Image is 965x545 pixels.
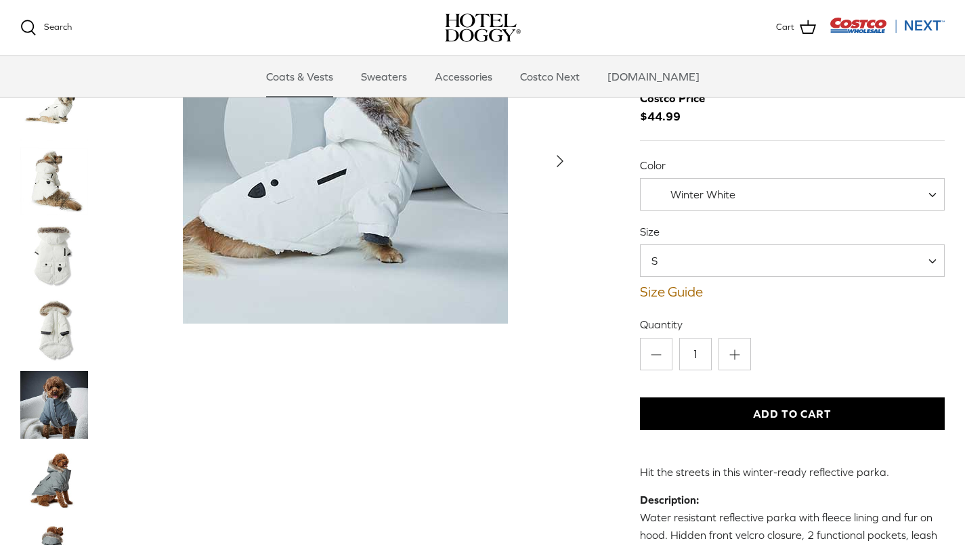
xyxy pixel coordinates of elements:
a: Thumbnail Link [20,148,88,215]
label: Quantity [640,317,945,332]
a: Sweaters [349,56,419,97]
a: Thumbnail Link [20,73,88,141]
span: Cart [776,20,794,35]
img: hoteldoggycom [445,14,521,42]
a: Visit Costco Next [830,26,945,36]
a: Cart [776,19,816,37]
strong: Description: [640,494,699,506]
a: Size Guide [640,284,945,300]
label: Color [640,158,945,173]
p: Hit the streets in this winter-ready reflective parka. [640,464,945,481]
a: Accessories [423,56,505,97]
input: Quantity [679,338,712,370]
a: Thumbnail Link [20,222,88,290]
a: hoteldoggy.com hoteldoggycom [445,14,521,42]
span: S [640,244,945,277]
span: Winter White [640,178,945,211]
a: Thumbnail Link [20,297,88,364]
label: Size [640,224,945,239]
a: Search [20,20,72,36]
a: Thumbnail Link [20,445,88,513]
span: Search [44,22,72,32]
span: Winter White [641,188,763,202]
a: Thumbnail Link [20,371,88,439]
span: $44.99 [640,89,719,126]
img: Costco Next [830,17,945,34]
span: S [641,253,685,268]
a: Costco Next [508,56,592,97]
a: [DOMAIN_NAME] [595,56,712,97]
a: Coats & Vests [254,56,345,97]
div: Costco Price [640,89,705,108]
button: Next [545,146,575,176]
button: Add to Cart [640,397,945,430]
span: Winter White [670,188,735,200]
